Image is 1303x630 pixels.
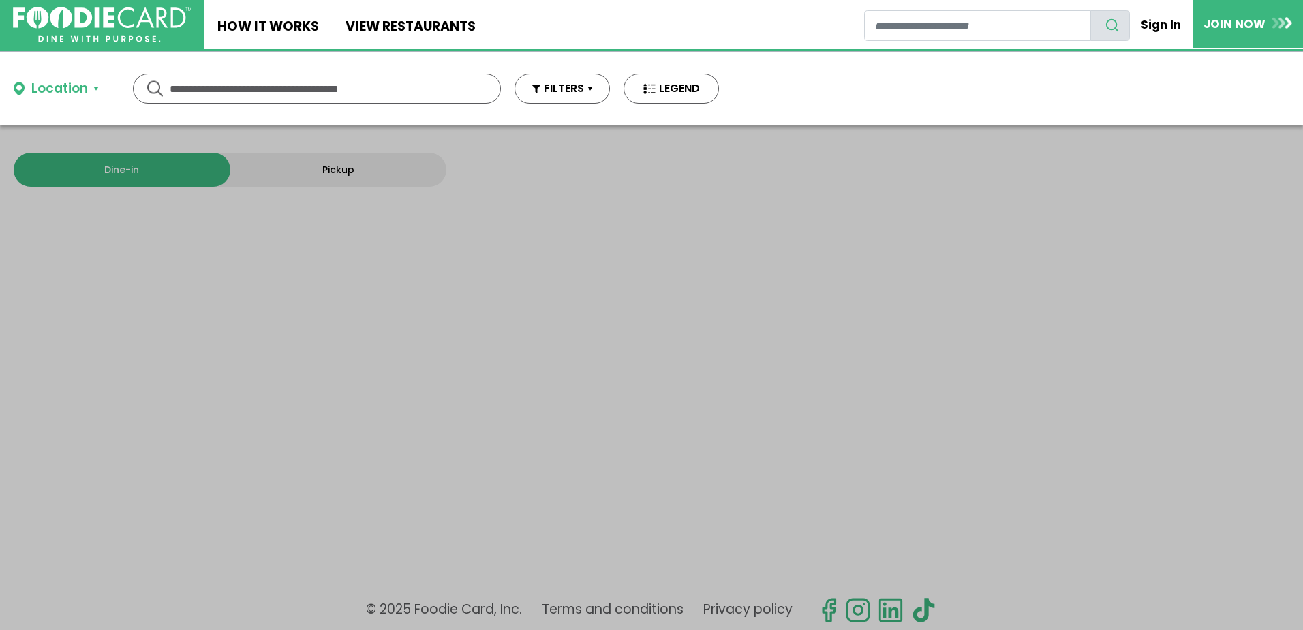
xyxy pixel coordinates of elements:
div: Location [31,79,88,99]
button: LEGEND [624,74,719,104]
button: search [1090,10,1130,41]
img: FoodieCard; Eat, Drink, Save, Donate [13,7,191,43]
button: FILTERS [515,74,610,104]
button: Location [14,79,99,99]
input: restaurant search [864,10,1091,41]
a: Sign In [1130,10,1193,40]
